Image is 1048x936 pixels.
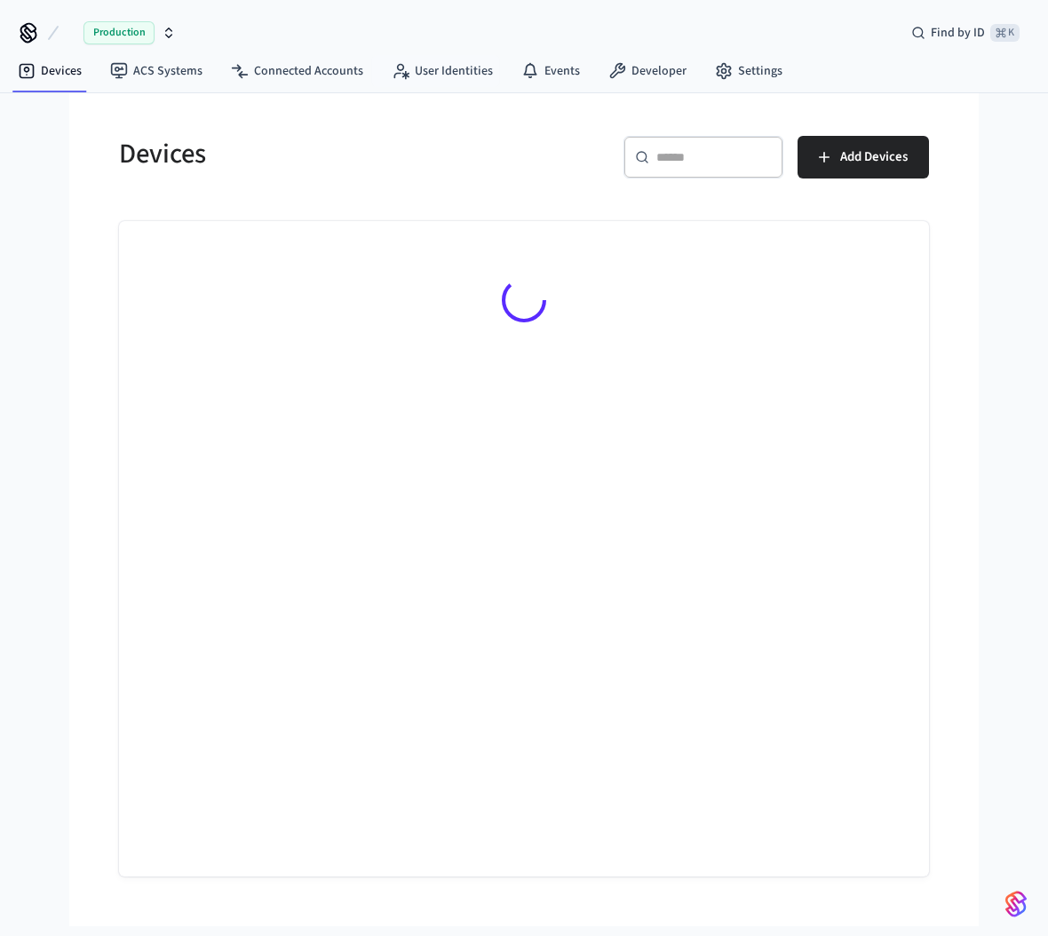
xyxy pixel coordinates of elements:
[897,17,1034,49] div: Find by ID⌘ K
[1005,890,1027,918] img: SeamLogoGradient.69752ec5.svg
[377,55,507,87] a: User Identities
[798,136,929,178] button: Add Devices
[990,24,1020,42] span: ⌘ K
[931,24,985,42] span: Find by ID
[217,55,377,87] a: Connected Accounts
[507,55,594,87] a: Events
[701,55,797,87] a: Settings
[840,146,908,169] span: Add Devices
[119,136,513,172] h5: Devices
[594,55,701,87] a: Developer
[83,21,155,44] span: Production
[96,55,217,87] a: ACS Systems
[4,55,96,87] a: Devices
